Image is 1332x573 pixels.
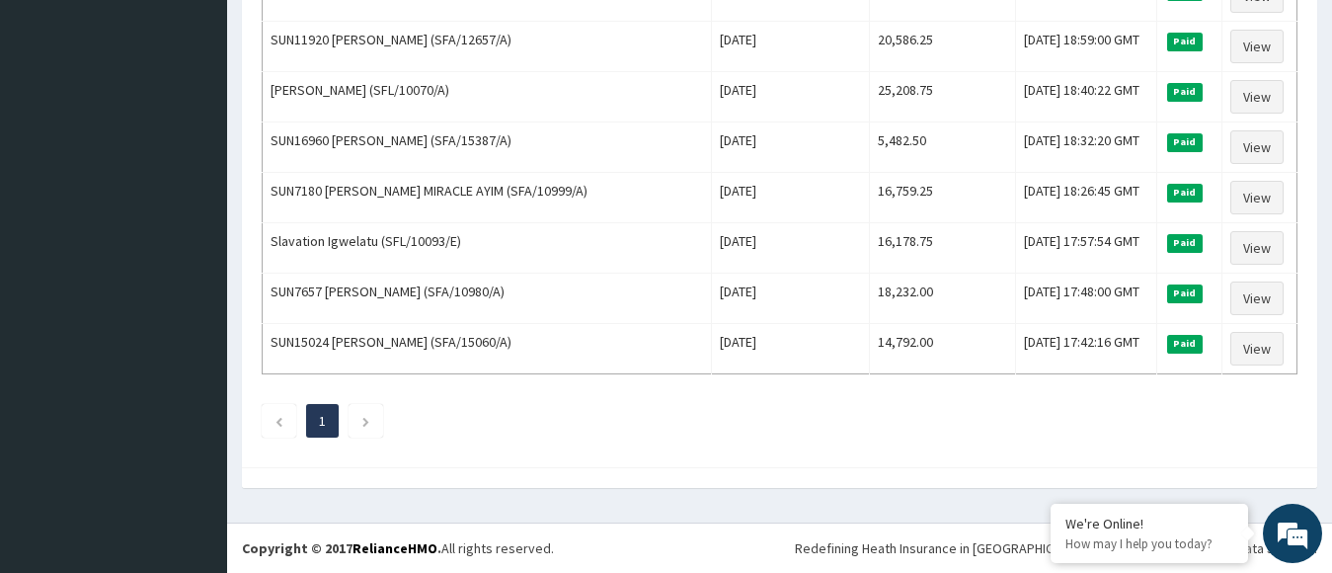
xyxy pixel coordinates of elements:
[263,324,712,374] td: SUN15024 [PERSON_NAME] (SFA/15060/A)
[1167,33,1203,50] span: Paid
[263,123,712,173] td: SUN16960 [PERSON_NAME] (SFA/15387/A)
[712,223,870,274] td: [DATE]
[319,412,326,430] a: Page 1 is your current page
[1016,324,1157,374] td: [DATE] 17:42:16 GMT
[1016,173,1157,223] td: [DATE] 18:26:45 GMT
[1065,535,1233,552] p: How may I help you today?
[274,412,283,430] a: Previous page
[1016,72,1157,123] td: [DATE] 18:40:22 GMT
[870,274,1016,324] td: 18,232.00
[712,123,870,173] td: [DATE]
[795,538,1317,558] div: Redefining Heath Insurance in [GEOGRAPHIC_DATA] using Telemedicine and Data Science!
[1230,80,1284,114] a: View
[1230,332,1284,366] a: View
[1230,282,1284,315] a: View
[712,22,870,72] td: [DATE]
[870,22,1016,72] td: 20,586.25
[712,274,870,324] td: [DATE]
[263,223,712,274] td: Slavation Igwelatu (SFL/10093/E)
[227,523,1332,573] footer: All rights reserved.
[712,173,870,223] td: [DATE]
[1167,234,1203,252] span: Paid
[1167,133,1203,151] span: Paid
[1230,181,1284,214] a: View
[1016,123,1157,173] td: [DATE] 18:32:20 GMT
[1167,285,1203,302] span: Paid
[1016,22,1157,72] td: [DATE] 18:59:00 GMT
[870,72,1016,123] td: 25,208.75
[103,111,332,136] div: Chat with us now
[1065,515,1233,532] div: We're Online!
[1230,231,1284,265] a: View
[1230,130,1284,164] a: View
[1230,30,1284,63] a: View
[870,223,1016,274] td: 16,178.75
[353,539,437,557] a: RelianceHMO
[324,10,371,57] div: Minimize live chat window
[1167,335,1203,353] span: Paid
[242,539,441,557] strong: Copyright © 2017 .
[870,324,1016,374] td: 14,792.00
[263,72,712,123] td: [PERSON_NAME] (SFL/10070/A)
[870,123,1016,173] td: 5,482.50
[361,412,370,430] a: Next page
[1016,274,1157,324] td: [DATE] 17:48:00 GMT
[37,99,80,148] img: d_794563401_company_1708531726252_794563401
[263,22,712,72] td: SUN11920 [PERSON_NAME] (SFA/12657/A)
[712,324,870,374] td: [DATE]
[1016,223,1157,274] td: [DATE] 17:57:54 GMT
[115,165,273,365] span: We're online!
[870,173,1016,223] td: 16,759.25
[1167,83,1203,101] span: Paid
[1167,184,1203,202] span: Paid
[263,173,712,223] td: SUN7180 [PERSON_NAME] MIRACLE AYIM (SFA/10999/A)
[263,274,712,324] td: SUN7657 [PERSON_NAME] (SFA/10980/A)
[10,371,376,441] textarea: Type your message and hit 'Enter'
[712,72,870,123] td: [DATE]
